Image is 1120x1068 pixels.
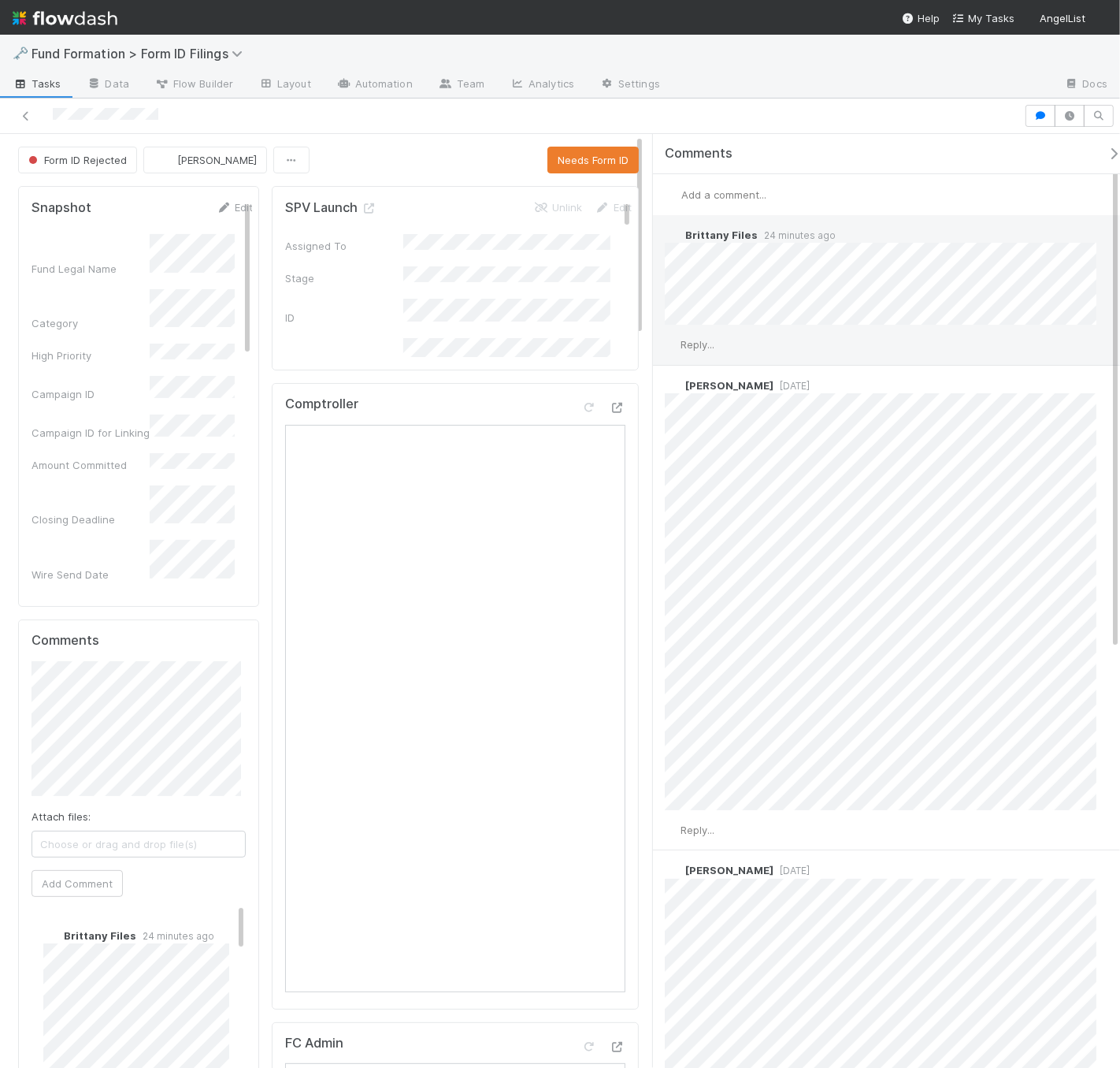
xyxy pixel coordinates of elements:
[285,1036,343,1051] h5: FC Admin
[32,457,150,473] div: Amount Committed
[285,238,403,254] div: Assigned To
[13,47,28,60] span: 🗝️
[285,396,358,412] h5: Comptroller
[18,147,137,173] button: Form ID Rejected
[952,10,1014,26] a: My Tasks
[246,73,324,98] a: Layout
[157,152,172,168] img: avatar_cbf6e7c1-1692-464b-bc1b-b8582b2cbdce.png
[547,147,639,173] button: Needs Form ID
[587,73,673,98] a: Settings
[773,865,810,876] span: [DATE]
[285,200,376,216] h5: SPV Launch
[32,809,91,824] label: Attach files:
[143,147,267,173] button: [PERSON_NAME]
[324,73,425,98] a: Automation
[666,187,681,203] img: avatar_892eb56c-5b5a-46db-bf0b-2a9023d0e8f8.png
[43,928,59,943] img: avatar_15e23c35-4711-4c0d-85f4-3400723cad14.png
[665,146,732,162] span: Comments
[13,5,117,32] img: logo-inverted-e16ddd16eac7371096b0.svg
[154,76,233,91] span: Flow Builder
[136,930,214,942] span: 24 minutes ago
[685,379,773,392] span: [PERSON_NAME]
[685,864,773,876] span: [PERSON_NAME]
[773,380,810,392] span: [DATE]
[758,229,836,241] span: 24 minutes ago
[665,863,681,879] img: avatar_cbf6e7c1-1692-464b-bc1b-b8582b2cbdce.png
[497,73,587,98] a: Analytics
[32,832,245,857] span: Choose or drag and drop file(s)
[25,154,127,166] span: Form ID Rejected
[32,425,150,441] div: Campaign ID for Linking
[425,73,497,98] a: Team
[216,201,253,214] a: Edit
[685,229,758,241] span: Brittany Files
[681,338,714,351] span: Reply...
[533,201,582,214] a: Unlink
[64,929,136,942] span: Brittany Files
[32,46,250,61] span: Fund Formation > Form ID Filings
[32,261,150,277] div: Fund Legal Name
[142,73,246,98] a: Flow Builder
[595,201,632,214] a: Edit
[177,154,257,166] span: [PERSON_NAME]
[665,378,681,393] img: avatar_cbf6e7c1-1692-464b-bc1b-b8582b2cbdce.png
[902,10,940,26] div: Help
[285,270,403,286] div: Stage
[32,348,150,363] div: High Priority
[665,227,681,243] img: avatar_15e23c35-4711-4c0d-85f4-3400723cad14.png
[285,310,403,326] div: ID
[952,12,1014,24] span: My Tasks
[1051,73,1120,98] a: Docs
[1092,11,1107,27] img: avatar_892eb56c-5b5a-46db-bf0b-2a9023d0e8f8.png
[32,386,150,402] div: Campaign ID
[32,633,246,649] h5: Comments
[681,188,766,201] span: Add a comment...
[32,200,91,216] h5: Snapshot
[32,512,150,527] div: Closing Deadline
[32,870,123,897] button: Add Comment
[32,567,150,582] div: Wire Send Date
[74,73,142,98] a: Data
[681,824,714,836] span: Reply...
[665,337,681,353] img: avatar_892eb56c-5b5a-46db-bf0b-2a9023d0e8f8.png
[13,76,61,91] span: Tasks
[665,822,681,838] img: avatar_892eb56c-5b5a-46db-bf0b-2a9023d0e8f8.png
[32,315,150,331] div: Category
[1040,12,1085,24] span: AngelList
